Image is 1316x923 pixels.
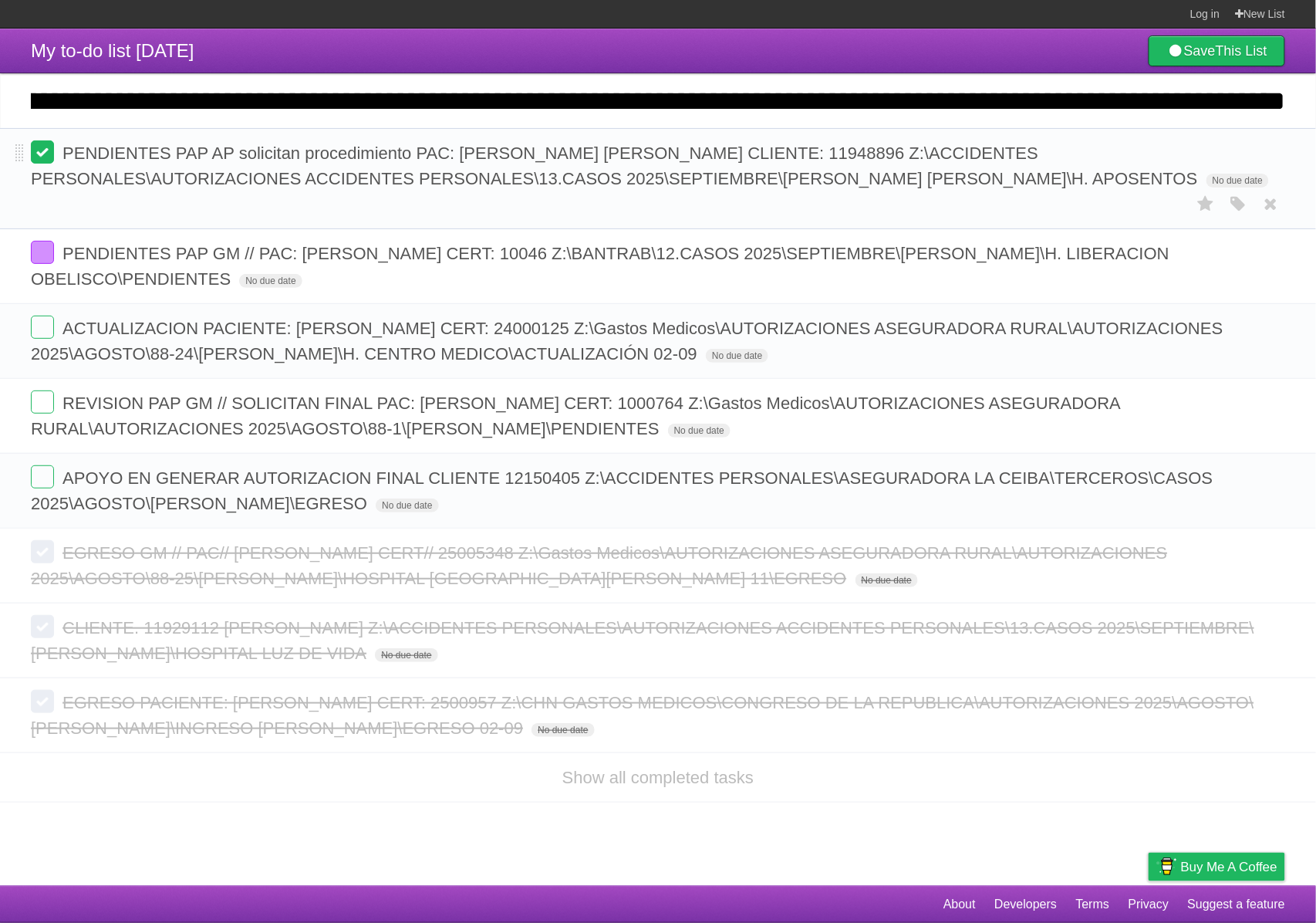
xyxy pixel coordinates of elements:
span: EGRESO GM // PAC// [PERSON_NAME] CERT// 25005348 Z:\Gastos Medicos\AUTORIZACIONES ASEGURADORA RUR... [31,543,1168,588]
a: About [943,890,976,919]
b: This List [1216,43,1267,59]
a: Terms [1076,890,1110,919]
span: My to-do list [DATE] [31,40,194,61]
label: Done [31,390,54,414]
label: Done [31,140,54,164]
label: Done [31,615,54,638]
a: Privacy [1129,890,1169,919]
span: PENDIENTES PAP GM // PAC: [PERSON_NAME] CERT: 10046 Z:\BANTRAB\12.CASOS 2025\SEPTIEMBRE\[PERSON_N... [31,244,1169,289]
span: No due date [706,349,768,363]
span: CLIENTE. 11929112 [PERSON_NAME] Z:\ACCIDENTES PERSONALES\AUTORIZACIONES ACCIDENTES PERSONALES\13.... [31,618,1254,663]
label: Done [31,465,54,489]
label: Done [31,241,54,264]
img: Buy me a coffee [1156,854,1177,880]
span: No due date [855,573,918,587]
span: REVISION PAP GM // SOLICITAN FINAL PAC: [PERSON_NAME] CERT: 1000764 Z:\Gastos Medicos\AUTORIZACIO... [31,394,1120,438]
label: Done [31,540,54,563]
a: Developers [994,890,1057,919]
span: No due date [1206,174,1269,188]
span: No due date [668,424,731,438]
span: No due date [375,648,437,662]
span: No due date [531,723,594,737]
span: ACTUALIZACION PACIENTE: [PERSON_NAME] CERT: 24000125 Z:\Gastos Medicos\AUTORIZACIONES ASEGURADORA... [31,319,1223,363]
span: No due date [376,499,438,512]
label: Star task [1191,191,1220,217]
span: Buy me a coffee [1181,854,1277,881]
span: PENDIENTES PAP AP solicitan procedimiento PAC: [PERSON_NAME] [PERSON_NAME] CLIENTE: 11948896 Z:\A... [31,144,1202,188]
span: No due date [239,274,302,288]
label: Done [31,316,54,339]
a: Suggest a feature [1188,890,1285,919]
span: EGRESO PACIENTE: [PERSON_NAME] CERT: 2500957 Z:\CHN GASTOS MEDICOS\CONGRESO DE LA REPUBLICA\AUTOR... [31,693,1254,738]
a: SaveThis List [1149,35,1285,66]
a: Show all completed tasks [562,768,754,787]
label: Done [31,690,54,713]
a: Buy me a coffee [1149,853,1285,881]
span: APOYO EN GENERAR AUTORIZACION FINAL CLIENTE 12150405 Z:\ACCIDENTES PERSONALES\ASEGURADORA LA CEIB... [31,468,1213,513]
